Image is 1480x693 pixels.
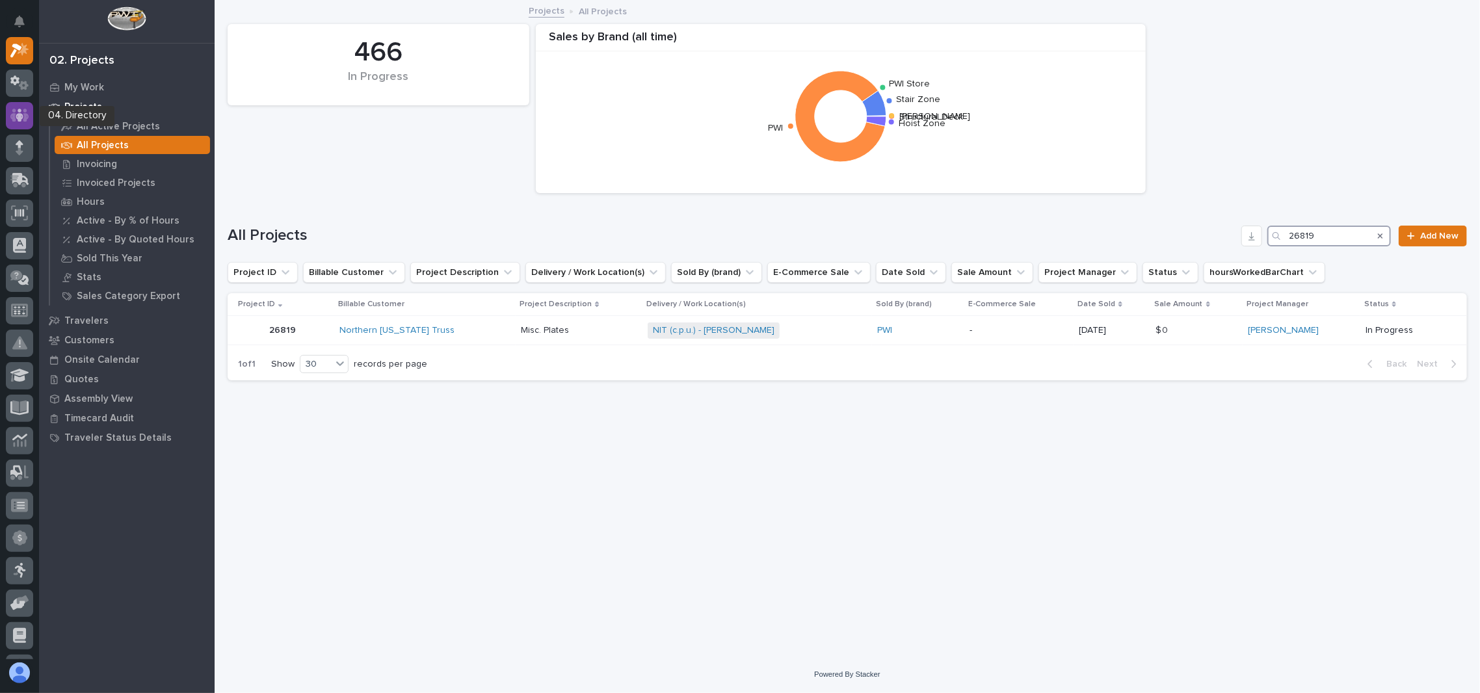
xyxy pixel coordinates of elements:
text: PWI Store [889,79,930,88]
p: Projects [64,101,102,113]
button: Back [1357,358,1412,370]
a: Quotes [39,369,215,389]
img: Workspace Logo [107,7,146,31]
p: Invoicing [77,159,117,170]
p: Onsite Calendar [64,354,140,366]
button: Notifications [6,8,33,35]
p: All Projects [77,140,129,151]
p: All Projects [579,3,627,18]
a: Invoicing [50,155,215,173]
p: In Progress [1366,325,1446,336]
div: 02. Projects [49,54,114,68]
text: PWI [769,124,784,133]
p: Traveler Status Details [64,432,172,444]
a: Hours [50,192,215,211]
a: Travelers [39,311,215,330]
input: Search [1267,226,1391,246]
p: Delivery / Work Location(s) [646,297,746,311]
p: Stats [77,272,101,283]
p: $ 0 [1156,322,1170,336]
p: 1 of 1 [228,348,266,380]
button: Sale Amount [951,262,1033,283]
button: Next [1412,358,1467,370]
a: Projects [529,3,564,18]
a: All Active Projects [50,117,215,135]
a: Onsite Calendar [39,350,215,369]
p: Show [271,359,295,370]
a: Assembly View [39,389,215,408]
a: Active - By Quoted Hours [50,230,215,248]
div: 466 [250,36,507,69]
div: In Progress [250,70,507,98]
p: Billable Customer [338,297,404,311]
a: Projects [39,97,215,116]
a: Invoiced Projects [50,174,215,192]
a: Powered By Stacker [814,670,880,678]
text: [PERSON_NAME] [899,112,970,121]
p: Assembly View [64,393,133,405]
p: Hours [77,196,105,208]
text: Stair Zone [897,95,941,104]
h1: All Projects [228,226,1236,245]
p: All Active Projects [77,121,160,133]
p: Active - By % of Hours [77,215,179,227]
p: Quotes [64,374,99,386]
p: [DATE] [1079,325,1145,336]
a: Stats [50,268,215,286]
p: Sold This Year [77,253,142,265]
span: Next [1417,358,1446,370]
p: 26819 [269,322,298,336]
a: [PERSON_NAME] [1248,325,1319,336]
p: Project Manager [1247,297,1308,311]
p: Invoiced Projects [77,177,155,189]
a: Traveler Status Details [39,428,215,447]
span: Back [1379,358,1407,370]
button: users-avatar [6,659,33,686]
button: Project ID [228,262,298,283]
span: Add New [1420,231,1459,241]
text: Structural Deck [899,112,963,122]
p: Misc. Plates [521,322,572,336]
p: Status [1364,297,1389,311]
a: Northern [US_STATE] Truss [339,325,455,336]
p: Date Sold [1077,297,1115,311]
p: Sales Category Export [77,291,180,302]
button: Status [1143,262,1198,283]
button: Project Description [410,262,520,283]
p: records per page [354,359,427,370]
div: Notifications [16,16,33,36]
text: Hoist Zone [899,119,945,128]
a: NIT (c.p.u.) - [PERSON_NAME] [653,325,774,336]
p: Project Description [520,297,592,311]
button: Delivery / Work Location(s) [525,262,666,283]
a: Add New [1399,226,1467,246]
button: Billable Customer [303,262,405,283]
button: E-Commerce Sale [767,262,871,283]
a: Customers [39,330,215,350]
div: Sales by Brand (all time) [536,31,1146,52]
a: Sales Category Export [50,287,215,305]
p: My Work [64,82,104,94]
a: Sold This Year [50,249,215,267]
p: Project ID [238,297,275,311]
button: Sold By (brand) [671,262,762,283]
a: My Work [39,77,215,97]
p: - [970,325,1068,336]
p: Travelers [64,315,109,327]
a: Active - By % of Hours [50,211,215,229]
p: Active - By Quoted Hours [77,234,194,246]
a: Timecard Audit [39,408,215,428]
p: Timecard Audit [64,413,134,425]
a: All Projects [50,136,215,154]
p: E-Commerce Sale [968,297,1036,311]
button: hoursWorkedBarChart [1204,262,1325,283]
tr: 2681926819 Northern [US_STATE] Truss Misc. PlatesMisc. Plates NIT (c.p.u.) - [PERSON_NAME] PWI -[... [228,316,1467,345]
a: PWI [877,325,892,336]
button: Project Manager [1038,262,1137,283]
p: Sale Amount [1154,297,1203,311]
p: Sold By (brand) [876,297,932,311]
button: Date Sold [876,262,946,283]
p: Customers [64,335,114,346]
div: 30 [300,358,332,371]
